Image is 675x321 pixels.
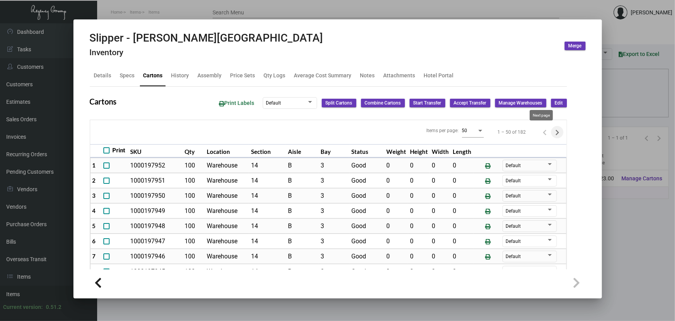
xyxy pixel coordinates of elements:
[143,72,163,80] div: Cartons
[266,100,281,106] span: Default
[498,129,526,136] div: 1 – 50 of 182
[90,31,323,45] h2: Slipper - [PERSON_NAME][GEOGRAPHIC_DATA]
[495,99,546,107] button: Manage Warehouses
[506,208,521,214] span: Default
[92,162,96,169] span: 1
[213,96,261,110] button: Print Labels
[410,99,445,107] button: Start Transfer
[413,100,441,106] span: Start Transfer
[94,72,112,80] div: Details
[384,144,408,158] th: Weight
[264,72,286,80] div: Qty Logs
[294,72,352,80] div: Average Cost Summary
[286,144,319,158] th: Aisle
[384,72,415,80] div: Attachments
[319,144,349,158] th: Bay
[565,42,586,50] button: Merge
[506,178,521,183] span: Default
[408,144,430,158] th: Height
[551,99,567,107] button: Edit
[198,72,222,80] div: Assembly
[326,100,352,106] span: Split Cartons
[92,222,96,229] span: 5
[424,72,454,80] div: Hotel Portal
[322,99,356,107] button: Split Cartons
[454,100,487,106] span: Accept Transfer
[92,253,96,260] span: 7
[90,97,117,106] h2: Cartons
[462,128,467,133] span: 50
[427,127,459,134] div: Items per page:
[361,99,405,107] button: Combine Cartons
[120,72,135,80] div: Specs
[365,100,401,106] span: Combine Cartons
[171,72,189,80] div: History
[3,303,43,311] div: Current version:
[230,72,255,80] div: Price Sets
[506,254,521,259] span: Default
[506,239,521,244] span: Default
[551,126,563,138] button: Next page
[506,223,521,229] span: Default
[113,146,126,155] span: Print
[569,43,582,49] span: Merge
[349,144,385,158] th: Status
[506,193,521,199] span: Default
[92,237,96,244] span: 6
[219,100,255,106] span: Print Labels
[539,126,551,138] button: Previous page
[92,207,96,214] span: 4
[92,268,96,275] span: 8
[451,144,473,158] th: Length
[128,144,183,158] th: SKU
[92,192,96,199] span: 3
[360,72,375,80] div: Notes
[430,144,451,158] th: Width
[249,144,286,158] th: Section
[205,144,249,158] th: Location
[92,177,96,184] span: 2
[506,163,521,168] span: Default
[530,110,553,120] div: Next page
[183,144,205,158] th: Qty
[555,100,563,106] span: Edit
[90,48,323,58] h4: Inventory
[450,99,490,107] button: Accept Transfer
[46,303,61,311] div: 0.51.2
[499,100,542,106] span: Manage Warehouses
[462,127,484,134] mat-select: Items per page:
